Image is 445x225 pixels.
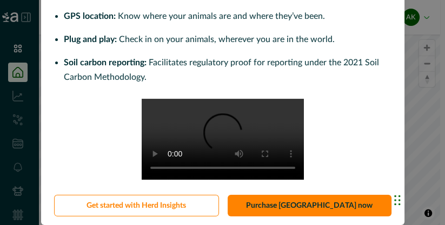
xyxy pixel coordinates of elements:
[64,58,379,81] span: Facilitates regulatory proof for reporting under the 2021 Soil Carbon Methodology.
[54,195,219,216] button: Get started with Herd Insights
[64,35,117,44] span: Plug and play:
[64,12,116,21] span: GPS location:
[64,58,147,67] span: Soil carbon reporting:
[394,184,401,216] div: Drag
[391,173,445,225] iframe: Chat Widget
[228,195,391,216] a: Purchase [GEOGRAPHIC_DATA] now
[119,35,335,44] span: Check in on your animals, wherever you are in the world.
[118,12,325,21] span: Know where your animals are and where they’ve been.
